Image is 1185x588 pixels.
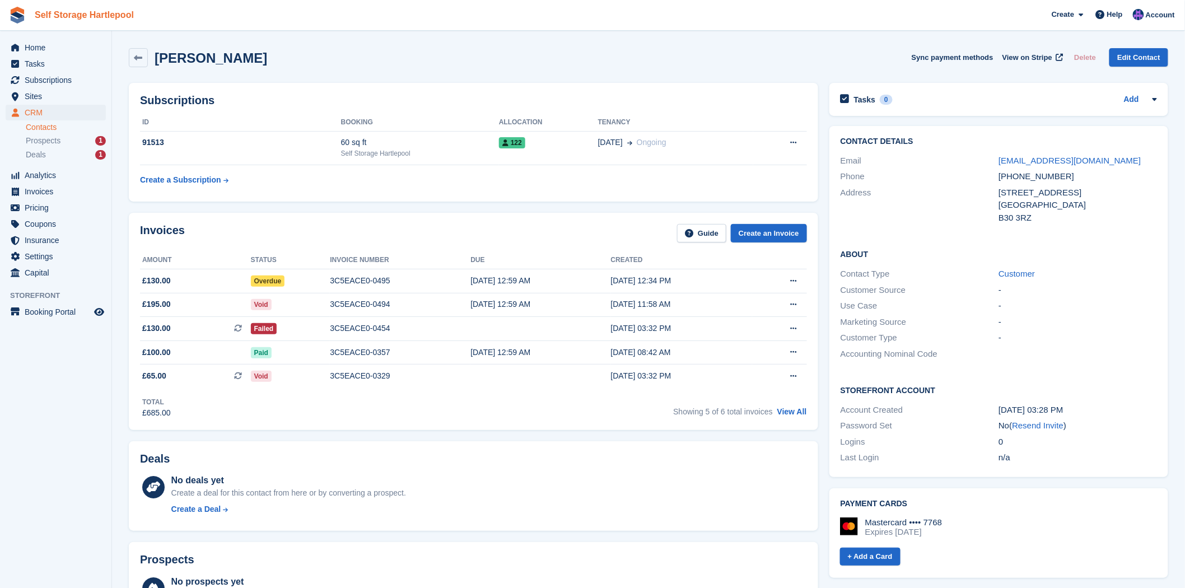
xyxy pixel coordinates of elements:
[999,170,1157,183] div: [PHONE_NUMBER]
[841,404,999,417] div: Account Created
[598,137,623,148] span: [DATE]
[26,135,106,147] a: Prospects 1
[140,251,251,269] th: Amount
[999,404,1157,417] div: [DATE] 03:28 PM
[1052,9,1074,20] span: Create
[840,548,901,566] a: + Add a Card
[251,299,272,310] span: Void
[999,186,1157,199] div: [STREET_ADDRESS]
[731,224,807,242] a: Create an Invoice
[142,407,171,419] div: £685.00
[611,347,752,358] div: [DATE] 08:42 AM
[6,304,106,320] a: menu
[9,7,26,24] img: stora-icon-8386f47178a22dfd0bd8f6a31ec36ba5ce8667c1dd55bd0f319d3a0aa187defe.svg
[611,323,752,334] div: [DATE] 03:32 PM
[673,407,772,416] span: Showing 5 of 6 total invoices
[95,150,106,160] div: 1
[251,323,277,334] span: Failed
[26,136,60,146] span: Prospects
[6,40,106,55] a: menu
[999,436,1157,449] div: 0
[999,451,1157,464] div: n/a
[1010,421,1067,430] span: ( )
[841,300,999,312] div: Use Case
[677,224,726,242] a: Guide
[140,137,341,148] div: 91513
[26,150,46,160] span: Deals
[25,88,92,104] span: Sites
[865,527,943,537] div: Expires [DATE]
[6,56,106,72] a: menu
[6,88,106,104] a: menu
[341,148,499,158] div: Self Storage Hartlepool
[155,50,267,66] h2: [PERSON_NAME]
[26,122,106,133] a: Contacts
[142,347,171,358] span: £100.00
[142,298,171,310] span: £195.00
[251,251,330,269] th: Status
[1124,94,1139,106] a: Add
[142,397,171,407] div: Total
[611,370,752,382] div: [DATE] 03:32 PM
[25,105,92,120] span: CRM
[1107,9,1123,20] span: Help
[140,94,807,107] h2: Subscriptions
[341,137,499,148] div: 60 sq ft
[999,199,1157,212] div: [GEOGRAPHIC_DATA]
[30,6,138,24] a: Self Storage Hartlepool
[25,265,92,281] span: Capital
[1109,48,1168,67] a: Edit Contact
[330,298,470,310] div: 3C5EACE0-0494
[999,316,1157,329] div: -
[171,474,406,487] div: No deals yet
[999,156,1141,165] a: [EMAIL_ADDRESS][DOMAIN_NAME]
[499,114,598,132] th: Allocation
[841,268,999,281] div: Contact Type
[840,517,858,535] img: Mastercard Logo
[142,275,171,287] span: £130.00
[142,370,166,382] span: £65.00
[140,452,170,465] h2: Deals
[611,251,752,269] th: Created
[6,216,106,232] a: menu
[598,114,754,132] th: Tenancy
[171,503,406,515] a: Create a Deal
[10,290,111,301] span: Storefront
[6,232,106,248] a: menu
[330,251,470,269] th: Invoice number
[841,248,1157,259] h2: About
[998,48,1066,67] a: View on Stripe
[1013,421,1064,430] a: Resend Invite
[841,284,999,297] div: Customer Source
[6,184,106,199] a: menu
[140,553,194,566] h2: Prospects
[841,348,999,361] div: Accounting Nominal Code
[611,275,752,287] div: [DATE] 12:34 PM
[6,200,106,216] a: menu
[330,275,470,287] div: 3C5EACE0-0495
[341,114,499,132] th: Booking
[251,347,272,358] span: Paid
[841,451,999,464] div: Last Login
[470,298,610,310] div: [DATE] 12:59 AM
[841,500,1157,508] h2: Payment cards
[251,371,272,382] span: Void
[841,436,999,449] div: Logins
[865,517,943,528] div: Mastercard •••• 7768
[25,72,92,88] span: Subscriptions
[841,137,1157,146] h2: Contact Details
[6,105,106,120] a: menu
[6,72,106,88] a: menu
[25,216,92,232] span: Coupons
[841,170,999,183] div: Phone
[330,370,470,382] div: 3C5EACE0-0329
[841,384,1157,395] h2: Storefront Account
[611,298,752,310] div: [DATE] 11:58 AM
[330,323,470,334] div: 3C5EACE0-0454
[999,419,1157,432] div: No
[912,48,993,67] button: Sync payment methods
[999,212,1157,225] div: B30 3RZ
[880,95,893,105] div: 0
[637,138,666,147] span: Ongoing
[6,249,106,264] a: menu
